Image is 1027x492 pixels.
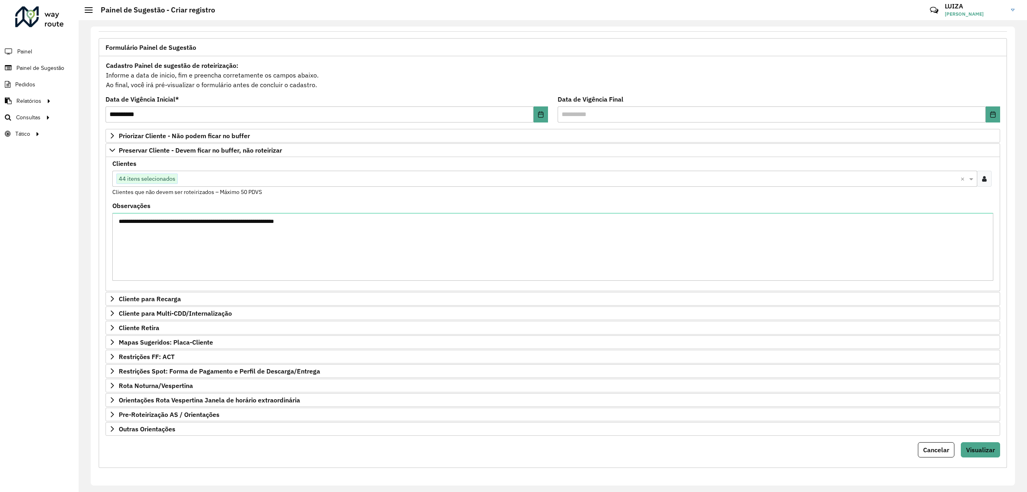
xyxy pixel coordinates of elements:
h2: Painel de Sugestão - Criar registro [93,6,215,14]
label: Clientes [112,159,136,168]
div: Preservar Cliente - Devem ficar no buffer, não roteirizar [106,157,1000,291]
button: Cancelar [918,442,954,457]
span: Preservar Cliente - Devem ficar no buffer, não roteirizar [119,147,282,153]
span: Restrições FF: ACT [119,353,175,360]
span: Outras Orientações [119,426,175,432]
a: Contato Rápido [926,2,943,19]
span: Pedidos [15,80,35,89]
a: Restrições Spot: Forma de Pagamento e Perfil de Descarga/Entrega [106,364,1000,378]
span: Cliente para Multi-CDD/Internalização [119,310,232,316]
a: Cliente para Multi-CDD/Internalização [106,306,1000,320]
label: Observações [112,201,150,210]
span: Painel de Sugestão [16,64,64,72]
div: Informe a data de inicio, fim e preencha corretamente os campos abaixo. Ao final, você irá pré-vi... [106,60,1000,90]
a: Preservar Cliente - Devem ficar no buffer, não roteirizar [106,143,1000,157]
span: Cancelar [923,446,949,454]
strong: Cadastro Painel de sugestão de roteirização: [106,61,238,69]
span: 44 itens selecionados [117,174,177,184]
a: Mapas Sugeridos: Placa-Cliente [106,335,1000,349]
button: Choose Date [534,106,548,122]
a: Pre-Roteirização AS / Orientações [106,408,1000,421]
span: Visualizar [966,446,995,454]
span: Tático [15,130,30,138]
h3: LUIZA [945,2,1005,10]
a: Outras Orientações [106,422,1000,436]
span: Rota Noturna/Vespertina [119,382,193,389]
span: Priorizar Cliente - Não podem ficar no buffer [119,133,250,139]
span: Orientações Rota Vespertina Janela de horário extraordinária [119,397,300,403]
label: Data de Vigência Inicial [106,94,179,104]
span: Relatórios [16,97,41,105]
label: Data de Vigência Final [558,94,623,104]
a: Orientações Rota Vespertina Janela de horário extraordinária [106,393,1000,407]
button: Choose Date [986,106,1000,122]
span: [PERSON_NAME] [945,10,1005,18]
span: Restrições Spot: Forma de Pagamento e Perfil de Descarga/Entrega [119,368,320,374]
span: Clear all [960,174,967,184]
span: Cliente para Recarga [119,296,181,302]
a: Cliente Retira [106,321,1000,335]
span: Painel [17,47,32,56]
a: Restrições FF: ACT [106,350,1000,363]
span: Mapas Sugeridos: Placa-Cliente [119,339,213,345]
span: Consultas [16,113,41,122]
a: Cliente para Recarga [106,292,1000,306]
button: Visualizar [961,442,1000,457]
span: Formulário Painel de Sugestão [106,44,196,51]
small: Clientes que não devem ser roteirizados – Máximo 50 PDVS [112,188,262,196]
span: Cliente Retira [119,325,159,331]
a: Rota Noturna/Vespertina [106,379,1000,392]
a: Priorizar Cliente - Não podem ficar no buffer [106,129,1000,143]
span: Pre-Roteirização AS / Orientações [119,411,219,418]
